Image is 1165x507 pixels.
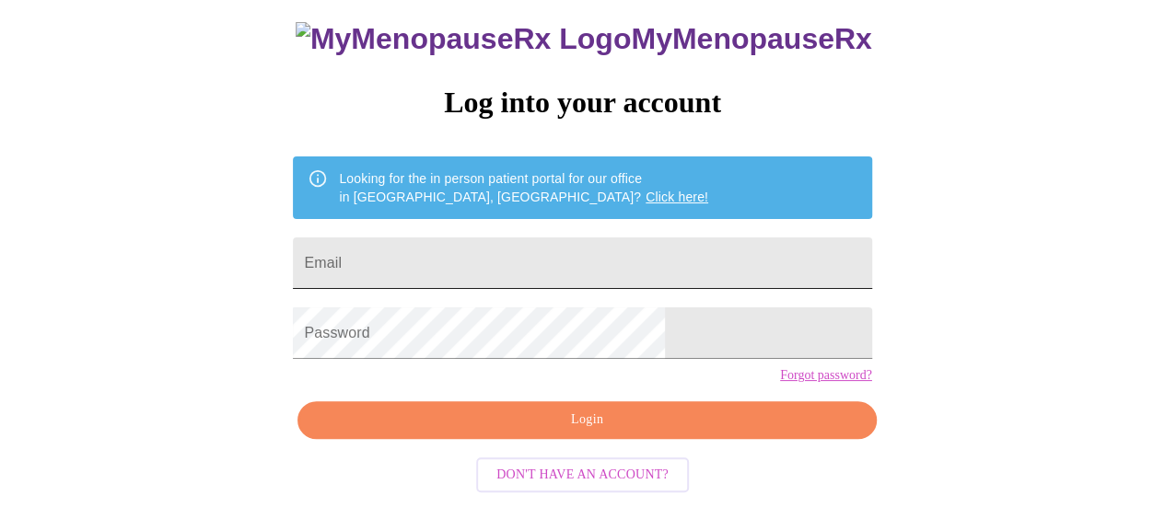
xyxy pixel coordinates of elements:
img: MyMenopauseRx Logo [296,22,631,56]
a: Click here! [646,190,708,204]
a: Forgot password? [780,368,872,383]
a: Don't have an account? [472,466,693,481]
button: Login [297,401,876,439]
div: Looking for the in person patient portal for our office in [GEOGRAPHIC_DATA], [GEOGRAPHIC_DATA]? [339,162,708,213]
span: Login [319,409,855,432]
button: Don't have an account? [476,457,689,493]
h3: Log into your account [293,86,871,120]
span: Don't have an account? [496,464,669,487]
h3: MyMenopauseRx [296,22,872,56]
